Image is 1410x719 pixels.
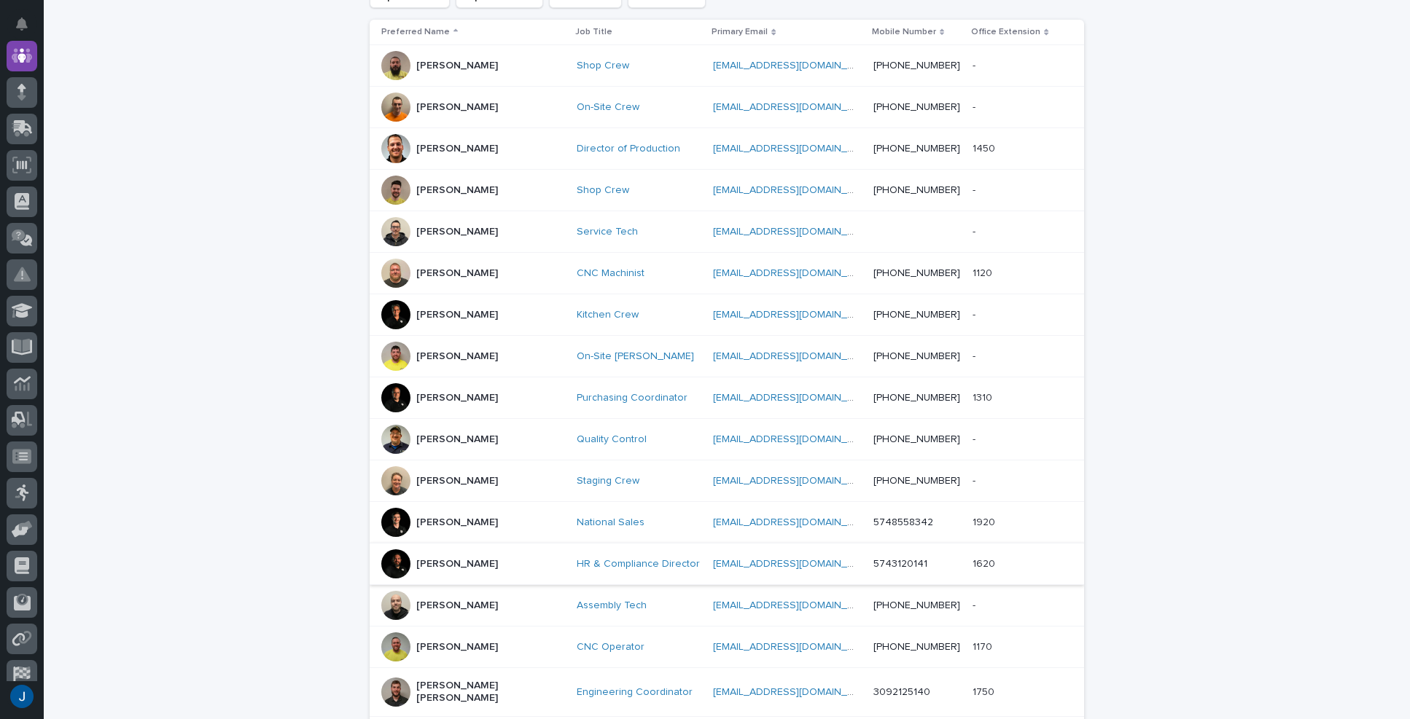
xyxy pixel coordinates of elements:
[713,144,878,154] a: [EMAIL_ADDRESS][DOMAIN_NAME]
[416,60,498,72] p: [PERSON_NAME]
[713,600,878,610] a: [EMAIL_ADDRESS][DOMAIN_NAME]
[713,227,878,237] a: [EMAIL_ADDRESS][DOMAIN_NAME]
[416,267,498,280] p: [PERSON_NAME]
[575,24,612,40] p: Job Title
[973,683,997,699] p: 1750
[370,253,1084,294] tr: [PERSON_NAME]CNC Machinist [EMAIL_ADDRESS][DOMAIN_NAME] [PHONE_NUMBER]11201120
[713,559,878,569] a: [EMAIL_ADDRESS][DOMAIN_NAME]
[973,306,978,321] p: -
[416,143,498,155] p: [PERSON_NAME]
[971,24,1040,40] p: Office Extension
[7,681,37,712] button: users-avatar
[577,143,680,155] a: Director of Production
[577,309,639,321] a: Kitchen Crew
[416,516,498,529] p: [PERSON_NAME]
[973,431,978,446] p: -
[577,641,644,653] a: CNC Operator
[873,559,927,569] a: 5743120141
[416,226,498,238] p: [PERSON_NAME]
[713,393,878,403] a: [EMAIL_ADDRESS][DOMAIN_NAME]
[973,472,978,487] p: -
[370,585,1084,626] tr: [PERSON_NAME]Assembly Tech [EMAIL_ADDRESS][DOMAIN_NAME] [PHONE_NUMBER]--
[416,184,498,197] p: [PERSON_NAME]
[577,184,629,197] a: Shop Crew
[973,347,978,363] p: -
[973,98,978,114] p: -
[381,24,450,40] p: Preferred Name
[973,264,995,280] p: 1120
[873,144,960,154] a: [PHONE_NUMBER]
[873,434,960,444] a: [PHONE_NUMBER]
[713,60,878,71] a: [EMAIL_ADDRESS][DOMAIN_NAME]
[577,516,644,529] a: National Sales
[973,181,978,197] p: -
[370,502,1084,543] tr: [PERSON_NAME]National Sales [EMAIL_ADDRESS][DOMAIN_NAME] 574855834219201920
[713,351,878,361] a: [EMAIL_ADDRESS][DOMAIN_NAME]
[416,475,498,487] p: [PERSON_NAME]
[713,476,878,486] a: [EMAIL_ADDRESS][DOMAIN_NAME]
[370,668,1084,717] tr: [PERSON_NAME] [PERSON_NAME]Engineering Coordinator [EMAIL_ADDRESS][DOMAIN_NAME] 309212514017501750
[973,597,978,612] p: -
[577,101,639,114] a: On-Site Crew
[416,680,562,704] p: [PERSON_NAME] [PERSON_NAME]
[416,309,498,321] p: [PERSON_NAME]
[370,294,1084,336] tr: [PERSON_NAME]Kitchen Crew [EMAIL_ADDRESS][DOMAIN_NAME] [PHONE_NUMBER]--
[973,638,995,653] p: 1170
[577,600,647,612] a: Assembly Tech
[577,686,693,699] a: Engineering Coordinator
[973,514,998,529] p: 1920
[7,9,37,39] button: Notifications
[370,626,1084,668] tr: [PERSON_NAME]CNC Operator [EMAIL_ADDRESS][DOMAIN_NAME] [PHONE_NUMBER]11701170
[873,393,960,403] a: [PHONE_NUMBER]
[713,434,878,444] a: [EMAIL_ADDRESS][DOMAIN_NAME]
[873,642,960,652] a: [PHONE_NUMBER]
[577,267,644,280] a: CNC Machinist
[973,57,978,72] p: -
[712,24,768,40] p: Primary Email
[713,102,878,112] a: [EMAIL_ADDRESS][DOMAIN_NAME]
[370,336,1084,377] tr: [PERSON_NAME]On-Site [PERSON_NAME] [EMAIL_ADDRESS][DOMAIN_NAME] [PHONE_NUMBER]--
[973,555,998,570] p: 1620
[873,268,960,278] a: [PHONE_NUMBER]
[713,687,878,697] a: [EMAIL_ADDRESS][DOMAIN_NAME]
[416,641,498,653] p: [PERSON_NAME]
[873,60,960,71] a: [PHONE_NUMBER]
[873,687,930,697] a: 3092125140
[416,600,498,612] p: [PERSON_NAME]
[577,392,688,404] a: Purchasing Coordinator
[873,476,960,486] a: [PHONE_NUMBER]
[713,310,878,320] a: [EMAIL_ADDRESS][DOMAIN_NAME]
[370,87,1084,128] tr: [PERSON_NAME]On-Site Crew [EMAIL_ADDRESS][DOMAIN_NAME] [PHONE_NUMBER]--
[416,392,498,404] p: [PERSON_NAME]
[370,460,1084,502] tr: [PERSON_NAME]Staging Crew [EMAIL_ADDRESS][DOMAIN_NAME] [PHONE_NUMBER]--
[370,128,1084,170] tr: [PERSON_NAME]Director of Production [EMAIL_ADDRESS][DOMAIN_NAME] [PHONE_NUMBER]14501450
[973,140,998,155] p: 1450
[873,517,933,527] a: 5748558342
[577,475,639,487] a: Staging Crew
[370,377,1084,419] tr: [PERSON_NAME]Purchasing Coordinator [EMAIL_ADDRESS][DOMAIN_NAME] [PHONE_NUMBER]13101310
[416,558,498,570] p: [PERSON_NAME]
[973,223,978,238] p: -
[577,433,647,446] a: Quality Control
[370,419,1084,460] tr: [PERSON_NAME]Quality Control [EMAIL_ADDRESS][DOMAIN_NAME] [PHONE_NUMBER]--
[577,558,700,570] a: HR & Compliance Director
[873,351,960,361] a: [PHONE_NUMBER]
[973,389,995,404] p: 1310
[713,517,878,527] a: [EMAIL_ADDRESS][DOMAIN_NAME]
[370,45,1084,87] tr: [PERSON_NAME]Shop Crew [EMAIL_ADDRESS][DOMAIN_NAME] [PHONE_NUMBER]--
[577,350,694,363] a: On-Site [PERSON_NAME]
[416,350,498,363] p: [PERSON_NAME]
[873,185,960,195] a: [PHONE_NUMBER]
[370,211,1084,253] tr: [PERSON_NAME]Service Tech [EMAIL_ADDRESS][DOMAIN_NAME] --
[18,17,37,41] div: Notifications
[577,226,638,238] a: Service Tech
[873,600,960,610] a: [PHONE_NUMBER]
[713,185,878,195] a: [EMAIL_ADDRESS][DOMAIN_NAME]
[873,310,960,320] a: [PHONE_NUMBER]
[713,642,878,652] a: [EMAIL_ADDRESS][DOMAIN_NAME]
[872,24,936,40] p: Mobile Number
[577,60,629,72] a: Shop Crew
[416,433,498,446] p: [PERSON_NAME]
[873,102,960,112] a: [PHONE_NUMBER]
[713,268,878,278] a: [EMAIL_ADDRESS][DOMAIN_NAME]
